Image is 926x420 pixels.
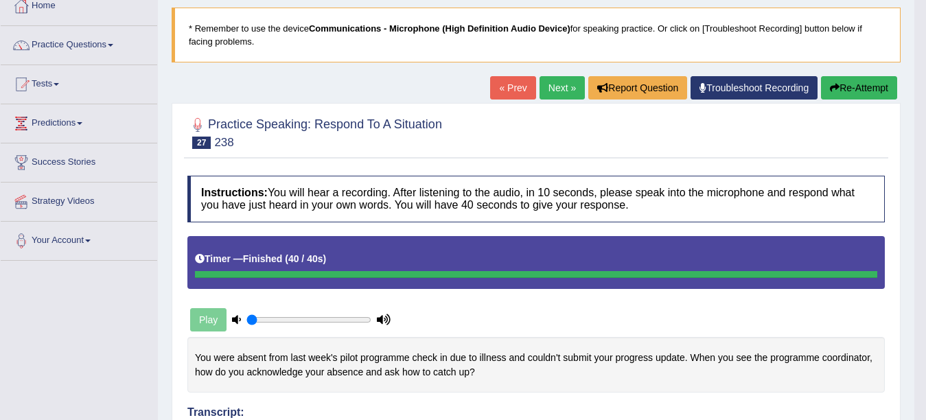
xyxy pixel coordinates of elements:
b: Finished [243,253,283,264]
a: « Prev [490,76,535,100]
a: Success Stories [1,143,157,178]
h2: Practice Speaking: Respond To A Situation [187,115,442,149]
button: Re-Attempt [821,76,897,100]
a: Practice Questions [1,26,157,60]
a: Predictions [1,104,157,139]
button: Report Question [588,76,687,100]
a: Tests [1,65,157,100]
blockquote: * Remember to use the device for speaking practice. Or click on [Troubleshoot Recording] button b... [172,8,901,62]
div: You were absent from last week's pilot programme check in due to illness and couldn't submit your... [187,337,885,393]
h5: Timer — [195,254,326,264]
b: ( [285,253,288,264]
b: ) [323,253,327,264]
a: Troubleshoot Recording [691,76,818,100]
small: 238 [214,136,233,149]
h4: You will hear a recording. After listening to the audio, in 10 seconds, please speak into the mic... [187,176,885,222]
span: 27 [192,137,211,149]
b: Instructions: [201,187,268,198]
b: 40 / 40s [288,253,323,264]
b: Communications - Microphone (High Definition Audio Device) [309,23,570,34]
a: Your Account [1,222,157,256]
a: Strategy Videos [1,183,157,217]
a: Next » [540,76,585,100]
